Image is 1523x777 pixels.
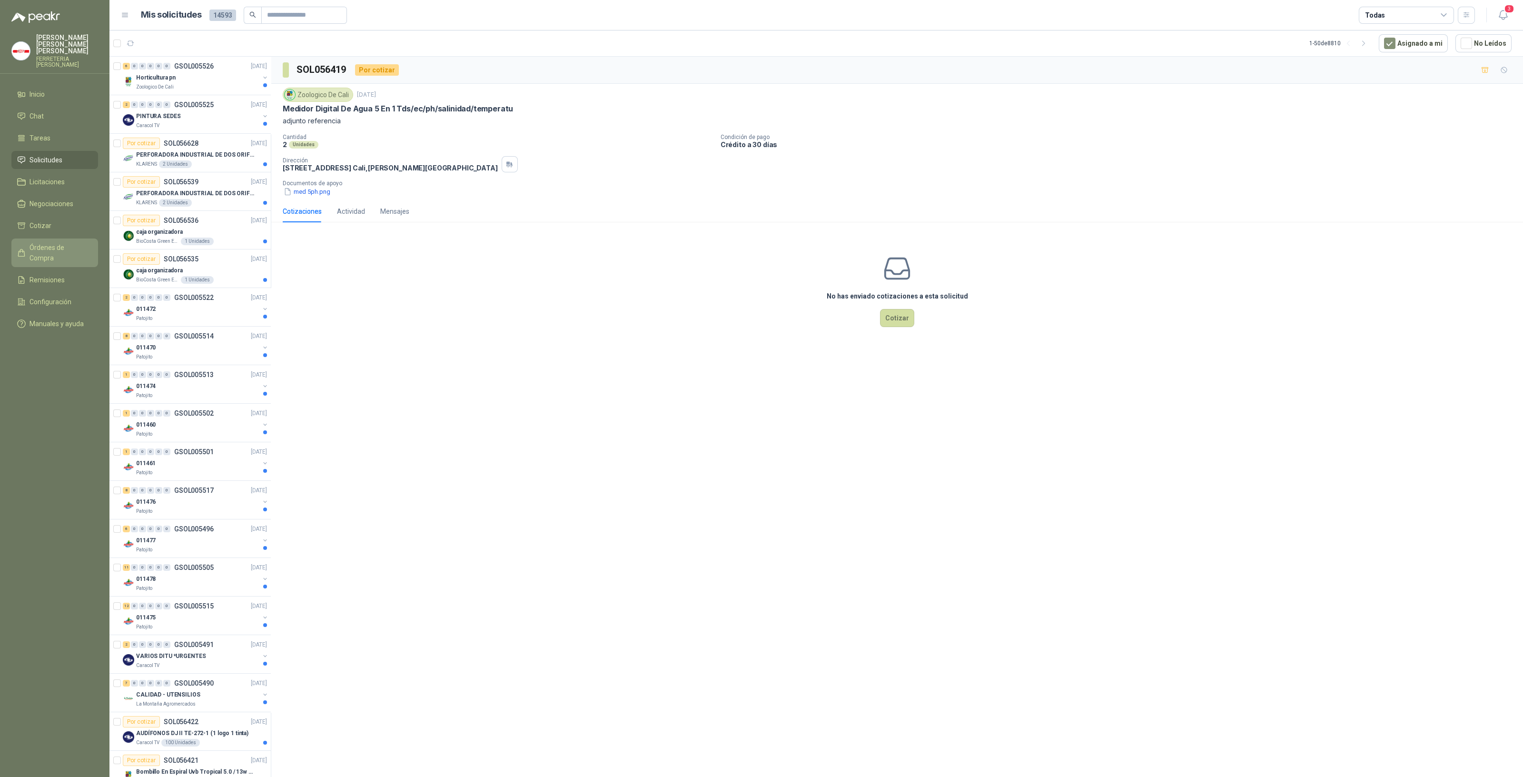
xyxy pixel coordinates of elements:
[163,680,170,687] div: 0
[1365,10,1385,20] div: Todas
[123,191,134,203] img: Company Logo
[251,62,267,71] p: [DATE]
[139,487,146,494] div: 0
[136,546,152,554] p: Patojito
[123,76,134,87] img: Company Logo
[131,371,138,378] div: 0
[163,641,170,648] div: 0
[123,384,134,396] img: Company Logo
[251,486,267,495] p: [DATE]
[174,63,214,70] p: GSOL005526
[139,63,146,70] div: 0
[163,526,170,532] div: 0
[109,172,271,211] a: Por cotizarSOL056539[DATE] Company LogoPERFORADORA INDUSTRIAL DE DOS ORIFICIOSKLARENS2 Unidades
[123,423,134,434] img: Company Logo
[155,448,162,455] div: 0
[123,526,130,532] div: 6
[155,410,162,417] div: 0
[251,448,267,457] p: [DATE]
[136,652,206,661] p: VARIOS DITU *URGENTES
[251,717,267,727] p: [DATE]
[174,410,214,417] p: GSOL005502
[131,564,138,571] div: 0
[147,63,154,70] div: 0
[285,90,295,100] img: Company Logo
[11,151,98,169] a: Solicitudes
[123,215,160,226] div: Por cotizar
[11,195,98,213] a: Negociaciones
[123,176,160,188] div: Por cotizar
[123,333,130,339] div: 8
[155,564,162,571] div: 0
[147,410,154,417] div: 0
[123,346,134,357] img: Company Logo
[123,294,130,301] div: 2
[721,134,1519,140] p: Condición de pago
[131,487,138,494] div: 0
[123,677,269,708] a: 7 0 0 0 0 0 GSOL005490[DATE] Company LogoCALIDAD - UTENSILIOSLa Montaña Agromercados
[139,333,146,339] div: 0
[136,315,152,322] p: Patojito
[155,333,162,339] div: 0
[147,294,154,301] div: 0
[123,654,134,666] img: Company Logo
[11,85,98,103] a: Inicio
[30,155,62,165] span: Solicitudes
[123,410,130,417] div: 1
[123,639,269,669] a: 2 0 0 0 0 0 GSOL005491[DATE] Company LogoVARIOS DITU *URGENTESCaracol TV
[139,641,146,648] div: 0
[11,107,98,125] a: Chat
[11,315,98,333] a: Manuales y ayuda
[159,199,192,207] div: 2 Unidades
[136,266,183,275] p: caja organizadora
[136,575,156,584] p: 011478
[164,217,198,224] p: SOL056536
[136,228,183,237] p: caja organizadora
[136,662,159,669] p: Caracol TV
[123,63,130,70] div: 6
[131,63,138,70] div: 0
[139,410,146,417] div: 0
[283,116,1512,126] p: adjunto referencia
[163,371,170,378] div: 0
[251,602,267,611] p: [DATE]
[136,122,159,129] p: Caracol TV
[174,641,214,648] p: GSOL005491
[123,448,130,455] div: 1
[30,275,65,285] span: Remisiones
[161,739,200,747] div: 100 Unidades
[174,448,214,455] p: GSOL005501
[251,100,267,110] p: [DATE]
[11,271,98,289] a: Remisiones
[163,603,170,609] div: 0
[147,641,154,648] div: 0
[164,256,198,262] p: SOL056535
[163,448,170,455] div: 0
[251,370,267,379] p: [DATE]
[136,623,152,631] p: Patojito
[131,101,138,108] div: 0
[283,157,498,164] p: Dirección
[136,112,180,121] p: PINTURA SEDES
[380,206,409,217] div: Mensajes
[251,332,267,341] p: [DATE]
[159,160,192,168] div: 2 Unidades
[136,700,196,708] p: La Montaña Agromercados
[30,242,89,263] span: Órdenes de Compra
[123,564,130,571] div: 11
[297,62,347,77] h3: SOL056419
[249,11,256,18] span: search
[181,238,214,245] div: 1 Unidades
[123,230,134,241] img: Company Logo
[30,177,65,187] span: Licitaciones
[283,180,1519,187] p: Documentos de apoyo
[174,294,214,301] p: GSOL005522
[139,680,146,687] div: 0
[147,564,154,571] div: 0
[251,293,267,302] p: [DATE]
[139,603,146,609] div: 0
[163,101,170,108] div: 0
[123,716,160,727] div: Por cotizar
[109,211,271,249] a: Por cotizarSOL056536[DATE] Company Logocaja organizadoraBioCosta Green Energy S.A.S1 Unidades
[123,577,134,588] img: Company Logo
